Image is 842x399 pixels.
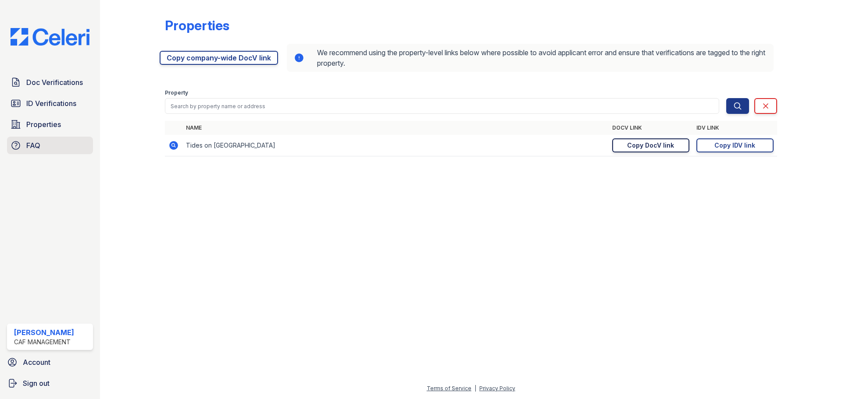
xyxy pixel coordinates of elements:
a: Terms of Service [427,385,471,392]
a: FAQ [7,137,93,154]
a: Doc Verifications [7,74,93,91]
a: Copy DocV link [612,138,689,152]
span: Properties [26,119,61,130]
a: ID Verifications [7,95,93,112]
div: | [475,385,476,392]
a: Privacy Policy [479,385,515,392]
img: CE_Logo_Blue-a8612792a0a2168367f1c8372b55b34899dd931a85d93a1a3d3e32e68fde9ad4.png [4,28,96,46]
div: Copy DocV link [627,141,674,150]
div: We recommend using the property-level links below where possible to avoid applicant error and ens... [287,44,774,72]
a: Copy IDV link [696,138,774,152]
a: Copy company-wide DocV link [160,51,278,65]
span: ID Verifications [26,98,76,109]
span: Sign out [23,378,50,388]
span: Account [23,357,50,367]
div: Properties [165,18,229,33]
th: IDV Link [693,121,777,135]
span: FAQ [26,140,40,151]
span: Doc Verifications [26,77,83,88]
label: Property [165,89,188,96]
th: Name [182,121,609,135]
td: Tides on [GEOGRAPHIC_DATA] [182,135,609,156]
th: DocV Link [609,121,693,135]
div: Copy IDV link [714,141,755,150]
div: [PERSON_NAME] [14,327,74,338]
input: Search by property name or address [165,98,719,114]
a: Account [4,353,96,371]
a: Properties [7,116,93,133]
a: Sign out [4,374,96,392]
div: CAF Management [14,338,74,346]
